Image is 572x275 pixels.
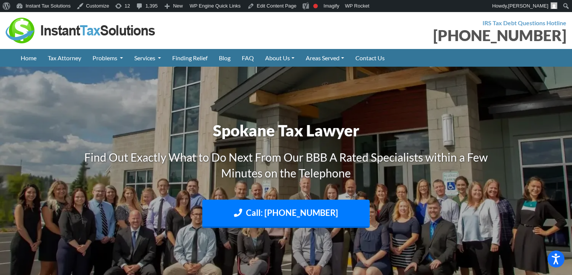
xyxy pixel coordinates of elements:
[236,49,259,67] a: FAQ
[202,200,370,228] a: Call: [PHONE_NUMBER]
[313,4,318,8] div: Focus keyphrase not set
[292,28,567,43] div: [PHONE_NUMBER]
[129,49,167,67] a: Services
[6,26,156,33] a: Instant Tax Solutions Logo
[300,49,350,67] a: Areas Served
[350,49,390,67] a: Contact Us
[15,49,42,67] a: Home
[77,149,495,181] h3: Find Out Exactly What to Do Next From Our BBB A Rated Specialists within a Few Minutes on the Tel...
[482,19,566,26] strong: IRS Tax Debt Questions Hotline
[167,49,213,67] a: Finding Relief
[508,3,548,9] span: [PERSON_NAME]
[77,119,495,142] h1: Spokane Tax Lawyer
[259,49,300,67] a: About Us
[6,18,156,43] img: Instant Tax Solutions Logo
[87,49,129,67] a: Problems
[42,49,87,67] a: Tax Attorney
[213,49,236,67] a: Blog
